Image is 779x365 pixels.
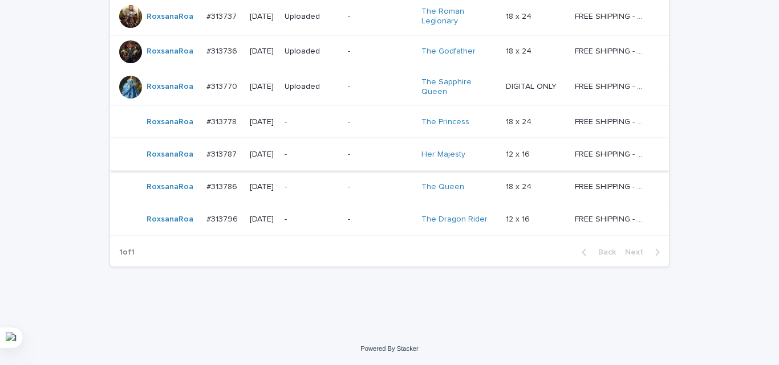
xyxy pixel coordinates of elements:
[348,82,412,92] p: -
[250,215,275,224] p: [DATE]
[147,12,193,22] a: RoxsanaRoa
[506,10,534,22] p: 18 x 24
[285,182,339,192] p: -
[285,82,339,92] p: Uploaded
[147,82,193,92] a: RoxsanaRoa
[206,80,240,92] p: #313770
[206,115,239,127] p: #313778
[575,147,648,159] p: FREE SHIPPING - preview in 1-2 business days, after your approval delivery will take 5-10 b.d.
[206,44,240,56] p: #313736
[421,77,493,97] a: The Sapphire Queen
[360,345,418,352] a: Powered By Stacker
[206,10,239,22] p: #313737
[250,182,275,192] p: [DATE]
[206,180,240,192] p: #313786
[285,47,339,56] p: Uploaded
[575,80,648,92] p: FREE SHIPPING - preview in 1-2 business days, after your approval delivery will take 5-10 b.d.
[147,47,193,56] a: RoxsanaRoa
[573,247,620,257] button: Back
[285,150,339,159] p: -
[110,68,669,106] tr: RoxsanaRoa #313770#313770 [DATE]Uploaded-The Sapphire Queen DIGITAL ONLYDIGITAL ONLY FREE SHIPPIN...
[250,12,275,22] p: [DATE]
[110,138,669,171] tr: RoxsanaRoa #313787#313787 [DATE]--Her Majesty 12 x 1612 x 16 FREE SHIPPING - preview in 1-2 busin...
[421,7,493,26] a: The Roman Legionary
[421,182,464,192] a: The Queen
[348,182,412,192] p: -
[421,47,476,56] a: The Godfather
[285,12,339,22] p: Uploaded
[348,117,412,127] p: -
[506,212,532,224] p: 12 x 16
[348,215,412,224] p: -
[110,239,144,266] p: 1 of 1
[110,171,669,203] tr: RoxsanaRoa #313786#313786 [DATE]--The Queen 18 x 2418 x 24 FREE SHIPPING - preview in 1-2 busines...
[348,12,412,22] p: -
[421,150,465,159] a: Her Majesty
[506,115,534,127] p: 18 x 24
[110,35,669,68] tr: RoxsanaRoa #313736#313736 [DATE]Uploaded-The Godfather 18 x 2418 x 24 FREE SHIPPING - preview in ...
[575,115,648,127] p: FREE SHIPPING - preview in 1-2 business days, after your approval delivery will take 5-10 b.d.
[421,215,488,224] a: The Dragon Rider
[285,215,339,224] p: -
[575,10,648,22] p: FREE SHIPPING - preview in 1-2 business days, after your approval delivery will take 5-10 b.d.
[206,147,239,159] p: #313787
[506,80,559,92] p: DIGITAL ONLY
[147,150,193,159] a: RoxsanaRoa
[575,180,648,192] p: FREE SHIPPING - preview in 1-2 business days, after your approval delivery will take 5-10 b.d.
[421,117,469,127] a: The Princess
[250,82,275,92] p: [DATE]
[250,47,275,56] p: [DATE]
[147,117,193,127] a: RoxsanaRoa
[575,44,648,56] p: FREE SHIPPING - preview in 1-2 business days, after your approval delivery will take 5-10 b.d.
[348,47,412,56] p: -
[206,212,240,224] p: #313796
[575,212,648,224] p: FREE SHIPPING - preview in 1-2 business days, after your approval delivery will take 5-10 b.d.
[250,117,275,127] p: [DATE]
[348,150,412,159] p: -
[506,180,534,192] p: 18 x 24
[506,147,532,159] p: 12 x 16
[110,203,669,236] tr: RoxsanaRoa #313796#313796 [DATE]--The Dragon Rider 12 x 1612 x 16 FREE SHIPPING - preview in 1-2 ...
[147,182,193,192] a: RoxsanaRoa
[110,106,669,138] tr: RoxsanaRoa #313778#313778 [DATE]--The Princess 18 x 2418 x 24 FREE SHIPPING - preview in 1-2 busi...
[285,117,339,127] p: -
[506,44,534,56] p: 18 x 24
[625,248,650,256] span: Next
[591,248,616,256] span: Back
[620,247,669,257] button: Next
[250,150,275,159] p: [DATE]
[147,215,193,224] a: RoxsanaRoa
